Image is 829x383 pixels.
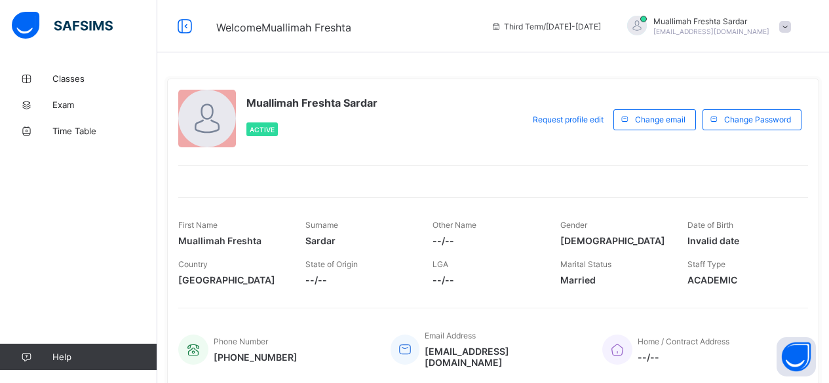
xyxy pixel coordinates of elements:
span: Classes [52,73,157,84]
span: First Name [178,220,218,230]
span: ACADEMIC [687,274,795,285]
span: Country [178,259,208,269]
span: Staff Type [687,259,725,269]
span: Change email [635,115,685,124]
span: --/-- [305,274,413,285]
span: Married [560,274,668,285]
img: safsims [12,12,113,39]
span: Home / Contract Address [638,337,729,346]
span: Time Table [52,126,157,136]
span: Welcome Muallimah Freshta [216,21,351,34]
span: Phone Number [214,337,268,346]
span: State of Origin [305,259,358,269]
span: Muallimah Freshta Sardar [653,16,769,26]
span: --/-- [638,352,729,363]
span: [DEMOGRAPHIC_DATA] [560,235,668,246]
span: Sardar [305,235,413,246]
span: LGA [433,259,448,269]
span: Exam [52,100,157,110]
span: Active [250,126,275,134]
span: Date of Birth [687,220,733,230]
span: [EMAIL_ADDRESS][DOMAIN_NAME] [425,346,583,368]
div: Muallimah FreshtaSardar [614,16,798,37]
button: Open asap [777,337,816,376]
span: [GEOGRAPHIC_DATA] [178,274,286,285]
span: [EMAIL_ADDRESS][DOMAIN_NAME] [653,27,769,35]
span: Other Name [433,220,476,230]
span: Request profile edit [533,115,604,124]
span: Marital Status [560,259,611,269]
span: session/term information [491,22,601,31]
span: Help [52,352,157,362]
span: Email Address [425,331,476,340]
span: --/-- [433,274,540,285]
span: Gender [560,220,587,230]
span: --/-- [433,235,540,246]
span: Muallimah Freshta [178,235,286,246]
span: Surname [305,220,338,230]
span: Muallimah Freshta Sardar [246,96,377,109]
span: Invalid date [687,235,795,246]
span: Change Password [724,115,791,124]
span: [PHONE_NUMBER] [214,352,298,363]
